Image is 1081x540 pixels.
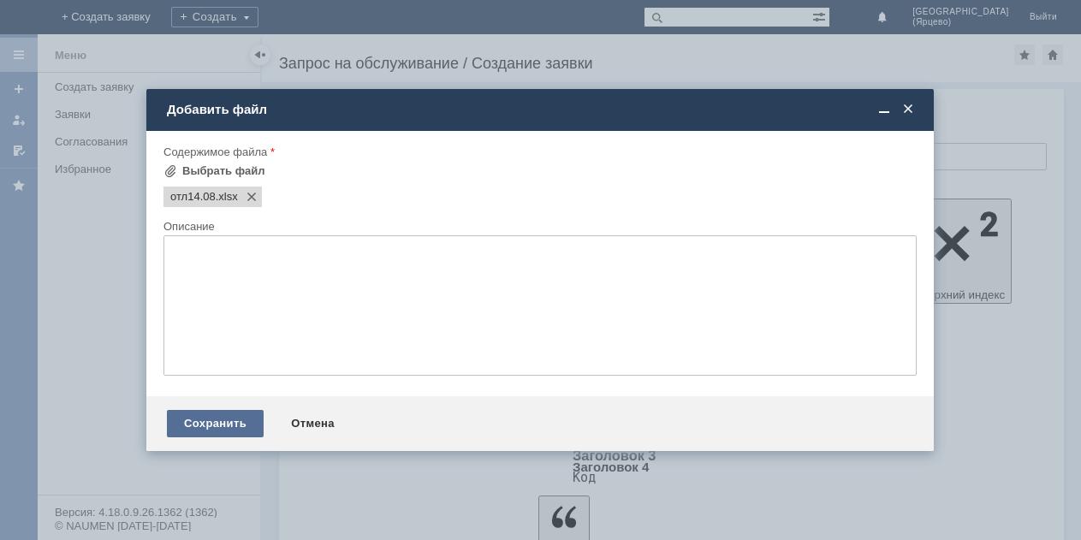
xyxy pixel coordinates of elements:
div: Выбрать файл [182,164,265,178]
span: отл14.08.xlsx [170,190,216,204]
span: Свернуть (Ctrl + M) [876,102,893,117]
div: Содержимое файла [163,146,913,157]
div: Добавить файл [167,102,917,117]
div: Описание [163,221,913,232]
span: Закрыть [900,102,917,117]
span: отл14.08.xlsx [216,190,238,204]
